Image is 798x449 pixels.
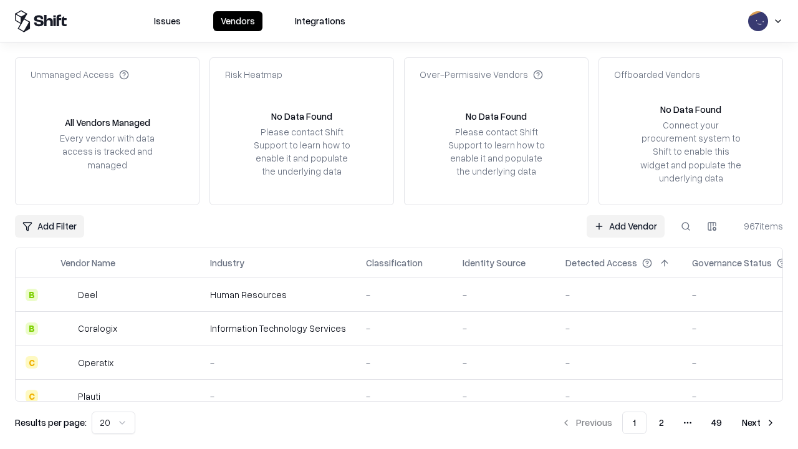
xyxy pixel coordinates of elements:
[587,215,665,238] a: Add Vendor
[660,103,721,116] div: No Data Found
[210,322,346,335] div: Information Technology Services
[78,390,100,403] div: Plauti
[210,256,244,269] div: Industry
[15,416,87,429] p: Results per page:
[26,289,38,301] div: B
[26,356,38,369] div: C
[366,356,443,369] div: -
[463,390,546,403] div: -
[65,116,150,129] div: All Vendors Managed
[466,110,527,123] div: No Data Found
[210,356,346,369] div: -
[225,68,282,81] div: Risk Heatmap
[78,288,97,301] div: Deel
[78,356,113,369] div: Operatix
[26,390,38,402] div: C
[26,322,38,335] div: B
[271,110,332,123] div: No Data Found
[463,288,546,301] div: -
[734,412,783,434] button: Next
[463,356,546,369] div: -
[366,256,423,269] div: Classification
[366,288,443,301] div: -
[60,390,73,402] img: Plauti
[463,256,526,269] div: Identity Source
[701,412,732,434] button: 49
[60,322,73,335] img: Coralogix
[692,256,772,269] div: Governance Status
[565,288,672,301] div: -
[565,256,637,269] div: Detected Access
[565,322,672,335] div: -
[366,390,443,403] div: -
[60,356,73,369] img: Operatix
[649,412,674,434] button: 2
[565,390,672,403] div: -
[213,11,262,31] button: Vendors
[554,412,783,434] nav: pagination
[639,118,743,185] div: Connect your procurement system to Shift to enable this widget and populate the underlying data
[733,220,783,233] div: 967 items
[420,68,543,81] div: Over-Permissive Vendors
[147,11,188,31] button: Issues
[565,356,672,369] div: -
[210,288,346,301] div: Human Resources
[250,125,353,178] div: Please contact Shift Support to learn how to enable it and populate the underlying data
[31,68,129,81] div: Unmanaged Access
[622,412,647,434] button: 1
[366,322,443,335] div: -
[15,215,84,238] button: Add Filter
[210,390,346,403] div: -
[287,11,353,31] button: Integrations
[78,322,117,335] div: Coralogix
[60,289,73,301] img: Deel
[60,256,115,269] div: Vendor Name
[463,322,546,335] div: -
[55,132,159,171] div: Every vendor with data access is tracked and managed
[614,68,700,81] div: Offboarded Vendors
[445,125,548,178] div: Please contact Shift Support to learn how to enable it and populate the underlying data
